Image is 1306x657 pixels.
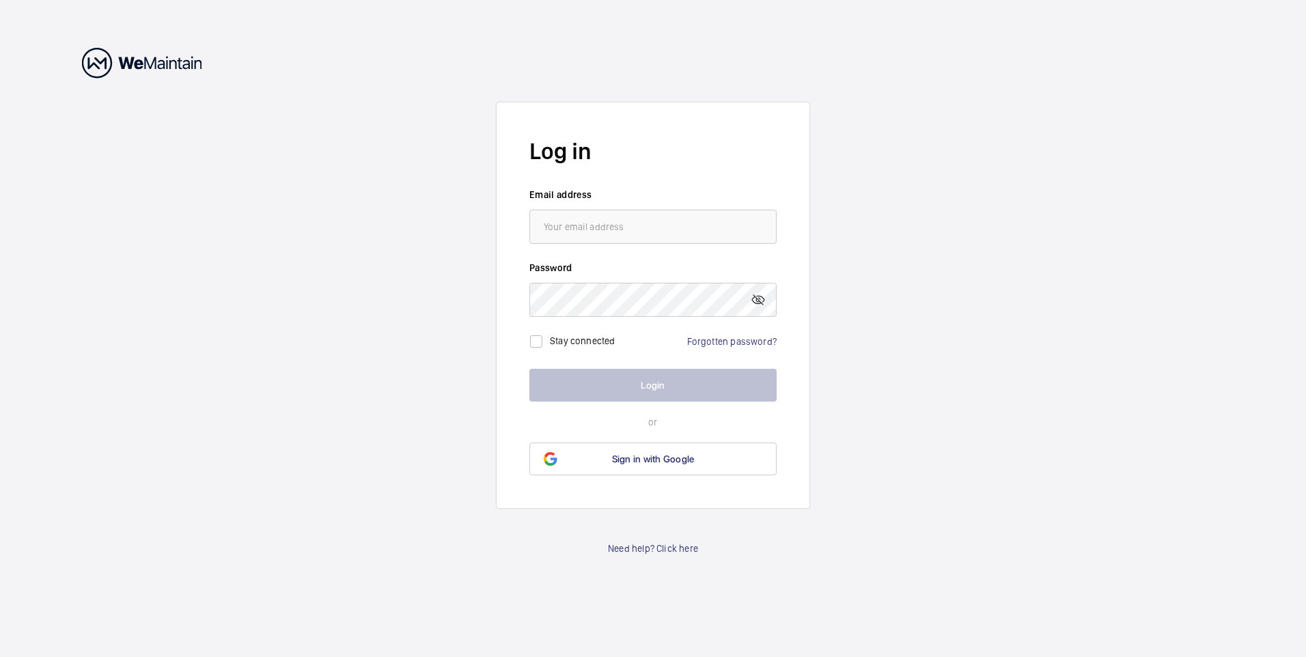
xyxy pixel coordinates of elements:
[612,453,695,464] span: Sign in with Google
[529,369,777,402] button: Login
[529,188,777,201] label: Email address
[529,135,777,167] h2: Log in
[529,415,777,429] p: or
[529,210,777,244] input: Your email address
[687,336,777,347] a: Forgotten password?
[608,542,698,555] a: Need help? Click here
[550,335,615,346] label: Stay connected
[529,261,777,275] label: Password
